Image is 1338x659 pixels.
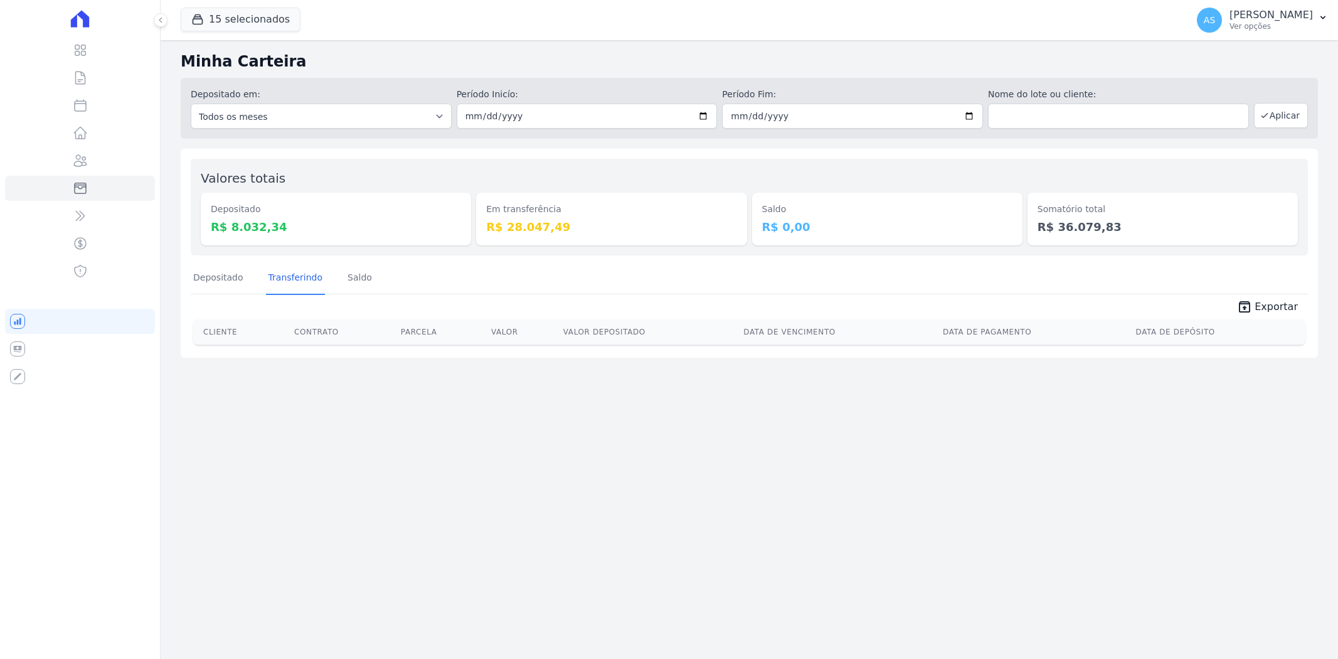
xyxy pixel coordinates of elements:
[988,88,1249,101] label: Nome do lote ou cliente:
[738,319,938,345] th: Data de Vencimento
[345,262,374,295] a: Saldo
[1229,9,1313,21] p: [PERSON_NAME]
[181,50,1318,73] h2: Minha Carteira
[1038,203,1288,216] dt: Somatório total
[396,319,486,345] th: Parcela
[486,319,558,345] th: Valor
[191,262,246,295] a: Depositado
[762,203,1012,216] dt: Saldo
[193,319,289,345] th: Cliente
[938,319,1130,345] th: Data de Pagamento
[1131,319,1305,345] th: Data de Depósito
[211,218,461,235] dd: R$ 8.032,34
[191,89,260,99] label: Depositado em:
[181,8,300,31] button: 15 selecionados
[1237,299,1252,314] i: unarchive
[486,218,736,235] dd: R$ 28.047,49
[1229,21,1313,31] p: Ver opções
[266,262,326,295] a: Transferindo
[1038,218,1288,235] dd: R$ 36.079,83
[722,88,983,101] label: Período Fim:
[486,203,736,216] dt: Em transferência
[1204,16,1215,24] span: AS
[558,319,739,345] th: Valor Depositado
[762,218,1012,235] dd: R$ 0,00
[1254,103,1308,128] button: Aplicar
[211,203,461,216] dt: Depositado
[289,319,396,345] th: Contrato
[457,88,718,101] label: Período Inicío:
[1187,3,1338,38] button: AS [PERSON_NAME] Ver opções
[1227,299,1308,317] a: unarchive Exportar
[1255,299,1298,314] span: Exportar
[201,171,285,186] label: Valores totais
